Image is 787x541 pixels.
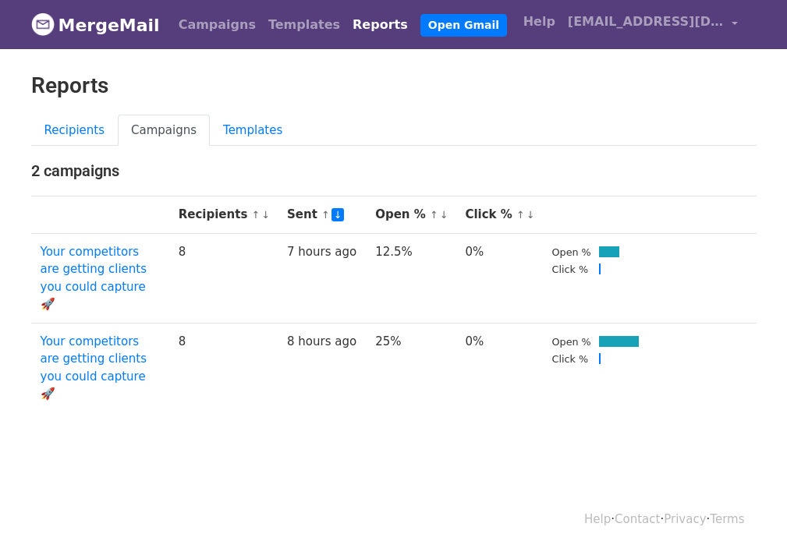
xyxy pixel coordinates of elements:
a: [EMAIL_ADDRESS][DOMAIN_NAME] [562,6,744,43]
span: [EMAIL_ADDRESS][DOMAIN_NAME] [568,12,724,31]
a: Campaigns [172,9,262,41]
a: Your competitors are getting clients you could capture 🚀 [41,334,147,401]
a: ↑ [516,209,525,221]
td: 8 hours ago [278,323,366,412]
a: ↑ [252,209,261,221]
th: Recipients [169,196,278,234]
a: ↓ [261,209,270,221]
td: 25% [366,323,456,412]
small: Open % [552,246,591,258]
a: Help [584,512,611,526]
a: Terms [710,512,744,526]
a: Privacy [664,512,706,526]
td: 8 [169,323,278,412]
td: 12.5% [366,233,456,323]
a: Contact [615,512,660,526]
a: Open Gmail [420,14,507,37]
img: MergeMail logo [31,12,55,36]
td: 8 [169,233,278,323]
a: MergeMail [31,9,160,41]
a: ↓ [440,209,448,221]
td: 0% [456,233,542,323]
small: Open % [552,336,591,348]
a: Campaigns [118,115,210,147]
th: Sent [278,196,366,234]
a: Reports [346,9,414,41]
a: ↑ [430,209,438,221]
th: Click % [456,196,542,234]
a: ↓ [526,209,535,221]
td: 7 hours ago [278,233,366,323]
a: Templates [262,9,346,41]
a: ↓ [331,208,345,221]
th: Open % [366,196,456,234]
h2: Reports [31,72,757,99]
a: Your competitors are getting clients you could capture 🚀 [41,245,147,312]
a: ↑ [321,209,330,221]
a: Templates [210,115,296,147]
td: 0% [456,323,542,412]
small: Click % [552,263,589,275]
h4: 2 campaigns [31,161,757,180]
a: Help [517,6,562,37]
small: Click % [552,353,589,365]
a: Recipients [31,115,119,147]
